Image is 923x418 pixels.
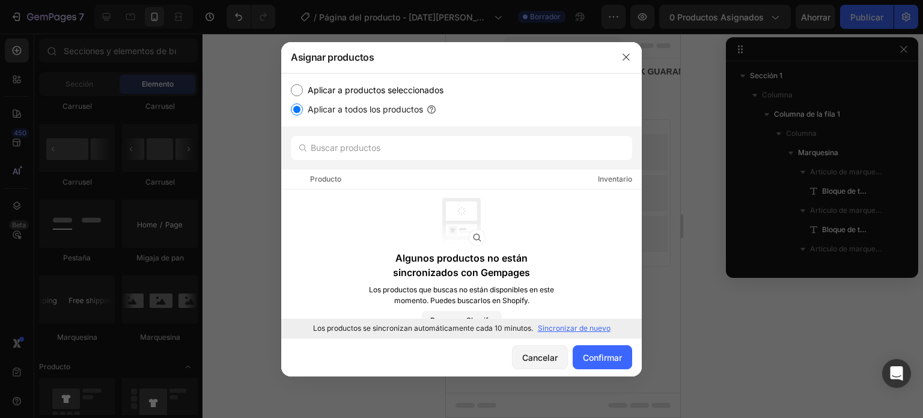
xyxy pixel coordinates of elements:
[393,252,530,278] font: Algunos productos no están sincronizados con Gempages
[882,359,911,388] div: Abrir Intercom Messenger
[64,6,142,18] span: iPhone 13 Pro ( 390 px)
[308,85,443,95] font: Aplicar a productos seleccionados
[67,189,168,199] font: Añadir sección en blanco
[82,162,151,171] font: desde URL o imagen
[308,104,423,114] font: Aplicar a todos los productos
[598,174,632,183] font: Inventario
[522,352,558,363] font: Cancelar
[573,345,632,369] button: Confirmar
[58,203,174,212] font: Luego arrastra y suelta elementos
[87,148,148,158] font: Generar diseño
[583,352,622,363] font: Confirmar
[512,345,568,369] button: Cancelar
[369,285,554,305] font: Los productos que buscas no están disponibles en este momento. Puedes buscarlos en Shopify.
[310,174,341,183] font: Producto
[291,136,632,160] input: Buscar productos
[437,198,486,246] img: ilustración de estado vacío
[15,80,73,90] font: Añadir sección
[430,316,493,325] font: Buscar en Shopify
[422,311,502,330] button: Buscar en Shopify
[1,29,68,47] div: FREE SHIPPING
[104,29,256,47] div: Rich Text Editor. Editing area: main
[313,324,533,333] font: Los productos se sincronizan automáticamente cada 10 minutos.
[291,51,374,63] font: Asignar productos
[105,31,255,46] p: 30 DAYS MONEY BACK GUARANTEE
[83,107,152,117] font: [PERSON_NAME]
[64,121,168,131] font: inspirado por expertos en CRO
[538,324,611,333] font: Sincronizar de nuevo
